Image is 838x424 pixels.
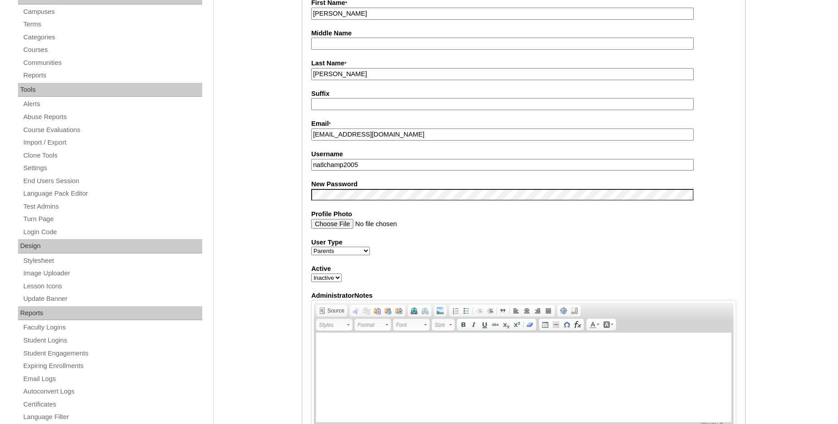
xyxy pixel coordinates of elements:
a: Paste as plain text [383,306,394,316]
a: Maximize [558,306,569,316]
a: Center [521,306,532,316]
a: Language Pack Editor [22,188,202,199]
a: Reports [22,70,202,81]
a: Expiring Enrollments [22,360,202,372]
a: Unlink [420,306,430,316]
a: Table [540,320,551,330]
a: Language Filter [22,411,202,423]
div: Reports [18,306,202,321]
a: Align Left [511,306,521,316]
a: Decrease Indent [474,306,485,316]
label: AdministratorNotes [311,291,736,300]
a: Login Code [22,227,202,238]
a: Student Engagements [22,348,202,359]
label: New Password [311,180,736,189]
a: Communities [22,57,202,69]
a: Font [393,319,430,330]
a: Student Logins [22,335,202,346]
a: Insert/Remove Numbered List [450,306,461,316]
a: Insert Special Character [561,320,572,330]
a: Show Blocks [569,306,580,316]
label: Last Name [311,59,736,69]
a: Underline [479,320,490,330]
a: Remove Format [525,320,535,330]
a: End Users Session [22,176,202,187]
a: Strike Through [490,320,501,330]
a: Insert Equation [572,320,583,330]
a: Turn Page [22,214,202,225]
label: Profile Photo [311,210,736,219]
a: Copy [361,306,372,316]
a: Block Quote [498,306,508,316]
a: Align Right [532,306,543,316]
a: Stylesheet [22,255,202,266]
label: Suffix [311,89,736,99]
a: Insert Horizontal Line [551,320,561,330]
a: Course Evaluations [22,124,202,136]
label: Middle Name [311,29,736,38]
a: Increase Indent [485,306,495,316]
a: Italic [469,320,479,330]
a: Source [317,306,346,316]
a: Faculty Logins [22,322,202,333]
a: Cut [351,306,361,316]
a: Image Uploader [22,268,202,279]
label: Email [311,119,736,129]
a: Import / Export [22,137,202,148]
label: User Type [311,238,736,247]
a: Styles [316,319,352,330]
a: Certificates [22,399,202,410]
span: Size [434,320,448,330]
a: Campuses [22,6,202,17]
a: Abuse Reports [22,111,202,123]
a: Justify [543,306,554,316]
a: Add Image [435,306,446,316]
a: Insert/Remove Bulleted List [461,306,472,316]
a: Autoconvert Logs [22,386,202,397]
a: Clone Tools [22,150,202,161]
a: Lesson Icons [22,281,202,292]
a: Alerts [22,99,202,110]
span: Source [326,307,344,314]
a: Superscript [512,320,522,330]
a: Test Admins [22,201,202,212]
a: Settings [22,163,202,174]
a: Paste from Word [394,306,404,316]
a: Categories [22,32,202,43]
label: Username [311,150,736,159]
span: Format [357,320,384,330]
label: Active [311,264,736,274]
a: Paste [372,306,383,316]
a: Link [409,306,420,316]
span: Font [396,320,423,330]
a: Terms [22,19,202,30]
a: Bold [458,320,469,330]
a: Subscript [501,320,512,330]
a: Email Logs [22,373,202,385]
a: Background Color [601,320,615,330]
a: Size [432,319,455,330]
iframe: Rich Text Editor, AdministratorNotes [316,333,731,422]
div: Design [18,239,202,253]
div: Tools [18,83,202,97]
a: Text Color [587,320,601,330]
a: Format [355,319,391,330]
span: Styles [319,320,346,330]
a: Courses [22,44,202,56]
a: Update Banner [22,293,202,304]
